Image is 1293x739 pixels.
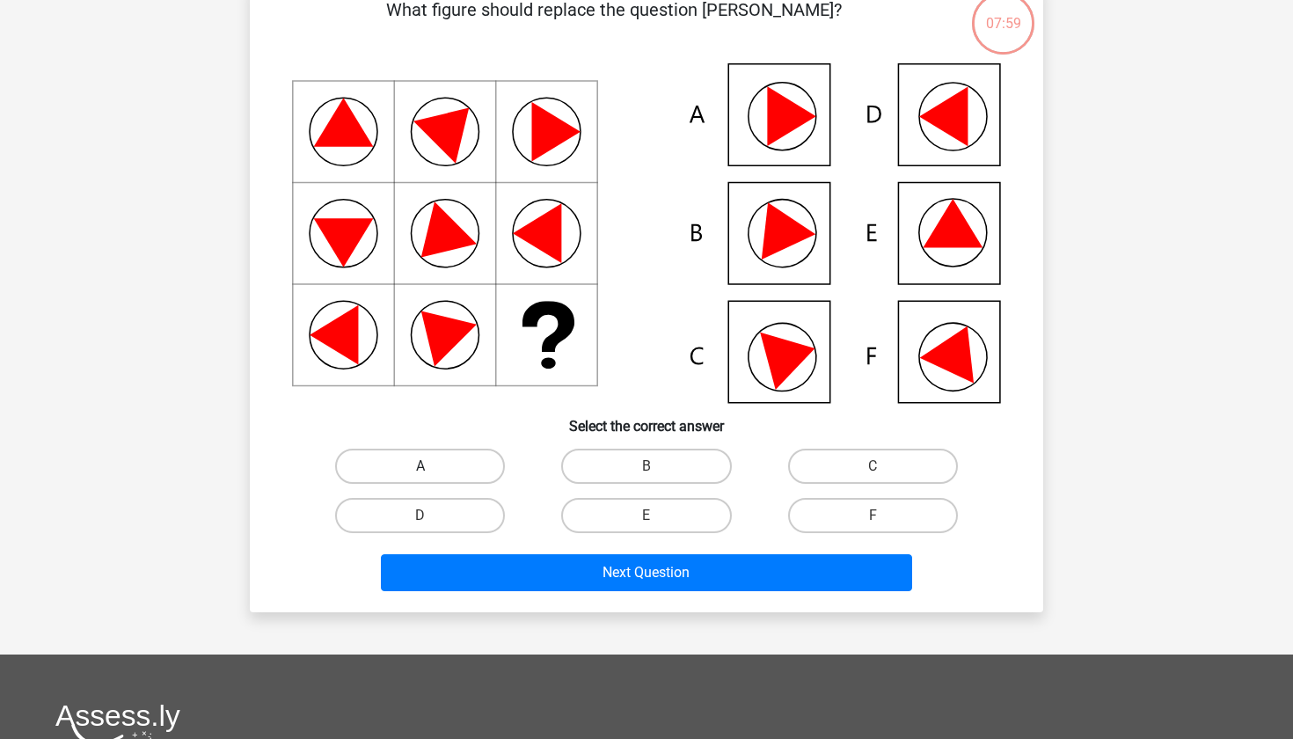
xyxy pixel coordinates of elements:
label: F [788,498,958,533]
label: A [335,449,505,484]
h6: Select the correct answer [278,404,1015,435]
label: D [335,498,505,533]
label: B [561,449,731,484]
label: C [788,449,958,484]
label: E [561,498,731,533]
button: Next Question [381,554,913,591]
